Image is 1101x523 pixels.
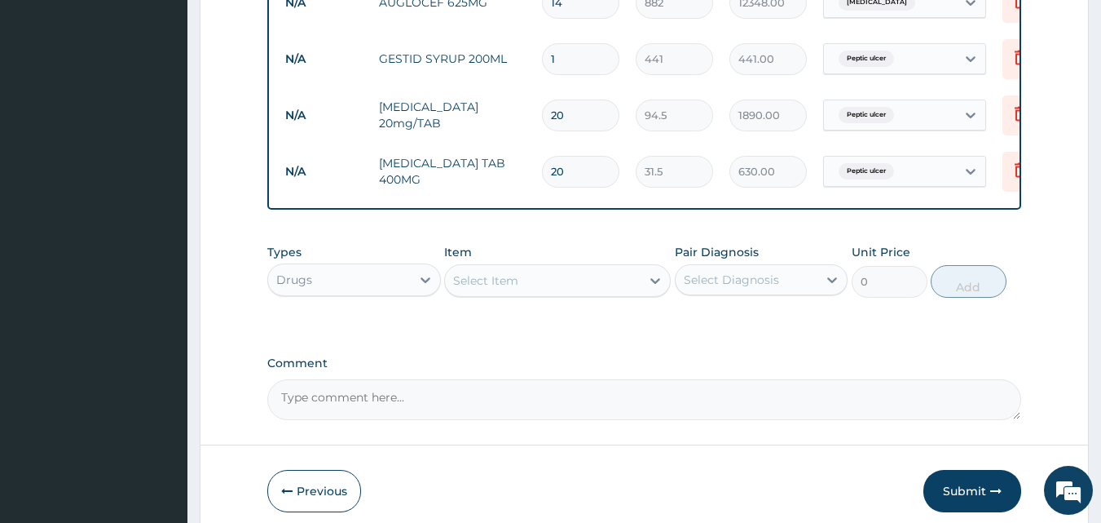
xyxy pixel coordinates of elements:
[267,8,306,47] div: Minimize live chat window
[267,470,361,512] button: Previous
[267,357,1022,370] label: Comment
[839,51,894,67] span: Peptic ulcer
[277,157,371,187] td: N/A
[276,272,312,288] div: Drugs
[444,244,472,260] label: Item
[95,157,225,322] span: We're online!
[923,470,1021,512] button: Submit
[30,82,66,122] img: d_794563401_company_1708531726252_794563401
[931,265,1006,298] button: Add
[852,244,910,260] label: Unit Price
[267,246,302,259] label: Types
[839,163,894,180] span: Peptic ulcer
[453,273,518,289] div: Select Item
[371,42,534,75] td: GESTID SYRUP 200ML
[85,91,274,113] div: Chat with us now
[8,349,310,406] textarea: Type your message and hit 'Enter'
[839,107,894,123] span: Peptic ulcer
[684,272,779,288] div: Select Diagnosis
[277,44,371,74] td: N/A
[371,147,534,196] td: [MEDICAL_DATA] TAB 400MG
[277,100,371,131] td: N/A
[371,91,534,140] td: [MEDICAL_DATA] 20mg/TAB
[675,244,759,260] label: Pair Diagnosis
